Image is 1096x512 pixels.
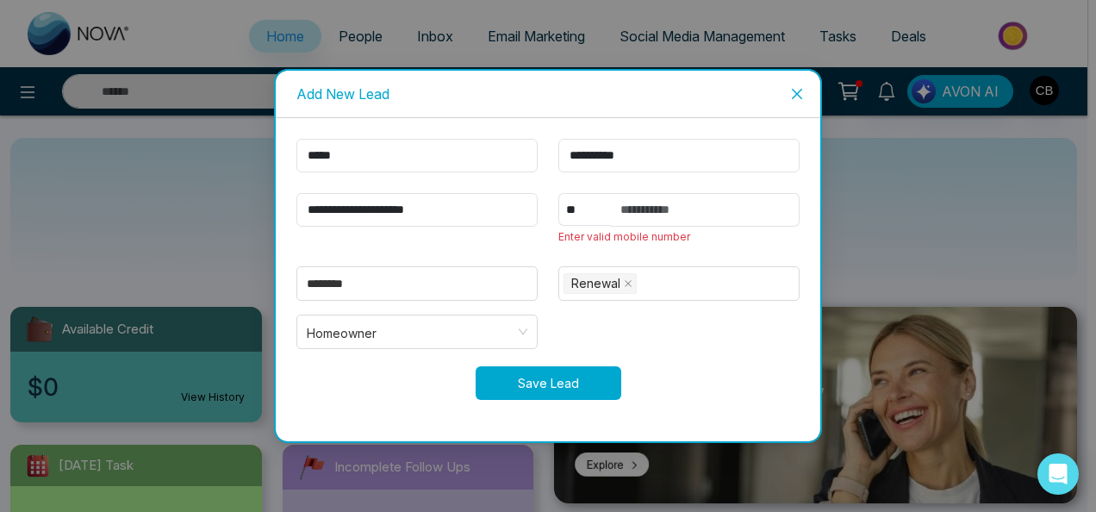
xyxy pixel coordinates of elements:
div: Add New Lead [296,84,800,103]
span: Renewal [571,274,620,293]
span: close [790,87,804,101]
button: Save Lead [476,366,621,400]
div: Open Intercom Messenger [1037,453,1079,495]
span: Renewal [564,273,637,294]
span: Enter valid mobile number [558,230,690,243]
span: close [624,279,632,288]
button: Close [774,71,820,117]
span: Homeowner [307,321,527,343]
